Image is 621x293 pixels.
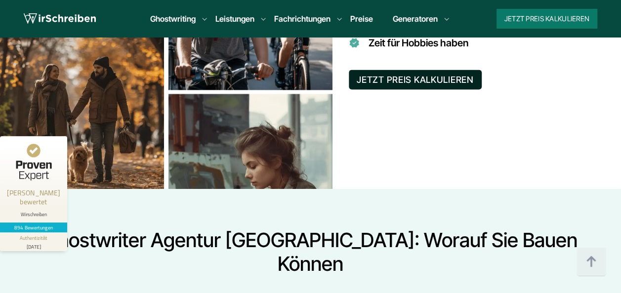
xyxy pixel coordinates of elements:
[150,13,196,25] a: Ghostwriting
[350,14,373,24] a: Preise
[12,228,609,276] h2: Ghostwriter Agentur [GEOGRAPHIC_DATA]: Worauf Sie bauen können
[393,13,438,25] a: Generatoren
[274,13,331,25] a: Fachrichtungen
[168,96,332,290] div: 1 / 3
[369,35,609,51] li: Zeit für Hobbies haben
[577,247,606,277] img: button top
[20,234,48,242] div: Authentizität
[4,242,63,249] div: [DATE]
[349,70,482,90] button: JETZT PREIS KALKULIEREN
[24,11,96,26] img: logo wirschreiben
[497,9,597,29] button: Jetzt Preis kalkulieren
[4,211,63,218] div: Wirschreiben
[168,94,332,292] img: Prioritäten
[215,13,254,25] a: Leistungen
